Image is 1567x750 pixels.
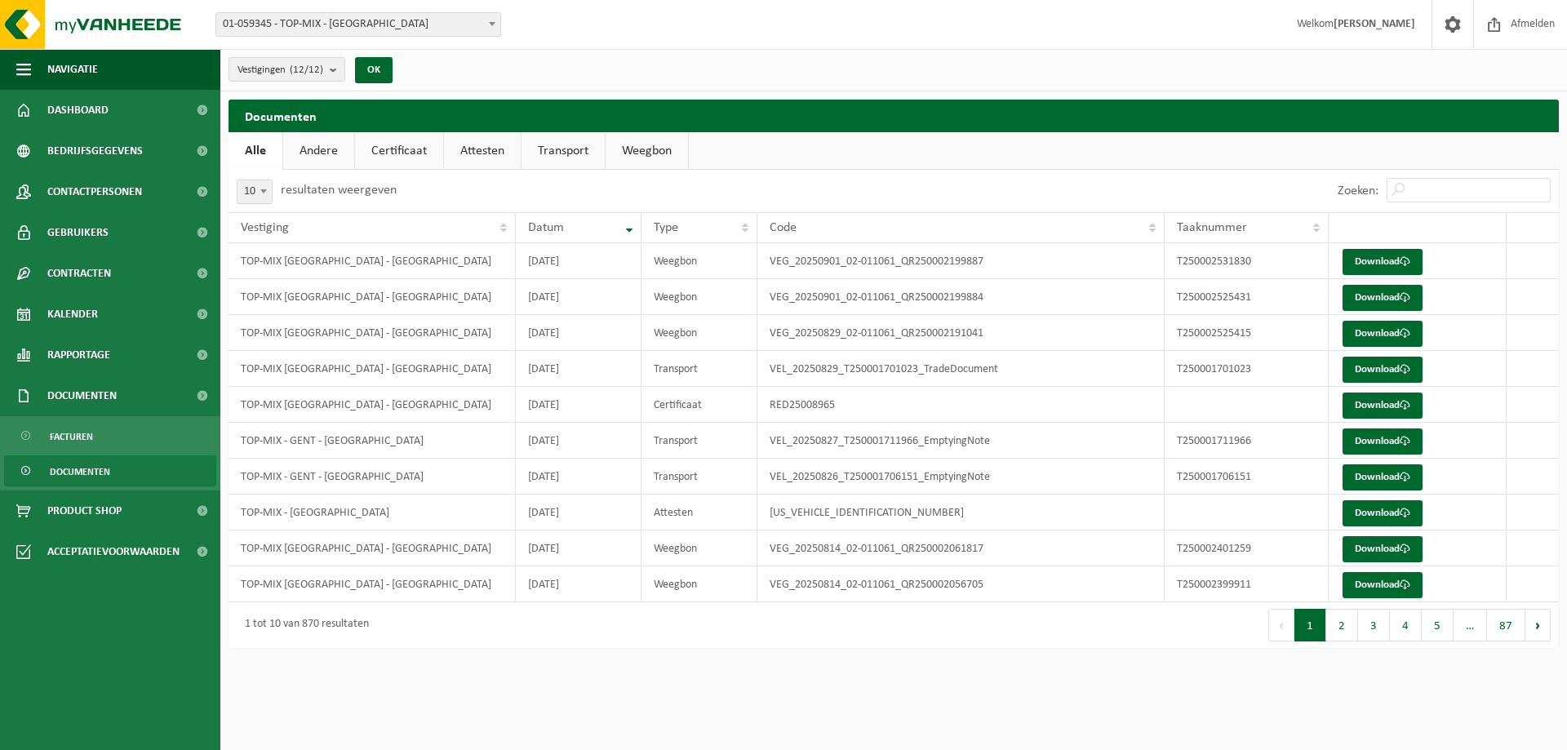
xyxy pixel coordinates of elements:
[4,455,216,486] a: Documenten
[641,387,758,423] td: Certificaat
[229,459,516,495] td: TOP-MIX - GENT - [GEOGRAPHIC_DATA]
[1343,428,1423,455] a: Download
[241,221,289,234] span: Vestiging
[47,90,109,131] span: Dashboard
[516,351,641,387] td: [DATE]
[1454,609,1487,641] span: …
[1343,249,1423,275] a: Download
[641,459,758,495] td: Transport
[757,495,1165,530] td: [US_VEHICLE_IDENTIFICATION_NUMBER]
[757,351,1165,387] td: VEL_20250829_T250001701023_TradeDocument
[1358,609,1390,641] button: 3
[1165,530,1329,566] td: T250002401259
[516,423,641,459] td: [DATE]
[47,490,122,531] span: Product Shop
[281,184,397,197] label: resultaten weergeven
[757,279,1165,315] td: VEG_20250901_02-011061_QR250002199884
[1334,18,1415,30] strong: [PERSON_NAME]
[641,566,758,602] td: Weegbon
[229,566,516,602] td: TOP-MIX [GEOGRAPHIC_DATA] - [GEOGRAPHIC_DATA]
[641,495,758,530] td: Attesten
[1343,536,1423,562] a: Download
[1177,221,1247,234] span: Taaknummer
[641,351,758,387] td: Transport
[229,243,516,279] td: TOP-MIX [GEOGRAPHIC_DATA] - [GEOGRAPHIC_DATA]
[757,243,1165,279] td: VEG_20250901_02-011061_QR250002199887
[47,49,98,90] span: Navigatie
[4,420,216,451] a: Facturen
[50,456,110,487] span: Documenten
[641,530,758,566] td: Weegbon
[1343,357,1423,383] a: Download
[283,132,354,170] a: Andere
[522,132,605,170] a: Transport
[516,495,641,530] td: [DATE]
[1165,279,1329,315] td: T250002525431
[641,423,758,459] td: Transport
[355,57,393,83] button: OK
[229,495,516,530] td: TOP-MIX - [GEOGRAPHIC_DATA]
[47,171,142,212] span: Contactpersonen
[757,566,1165,602] td: VEG_20250814_02-011061_QR250002056705
[641,315,758,351] td: Weegbon
[641,279,758,315] td: Weegbon
[229,387,516,423] td: TOP-MIX [GEOGRAPHIC_DATA] - [GEOGRAPHIC_DATA]
[606,132,688,170] a: Weegbon
[1422,609,1454,641] button: 5
[654,221,678,234] span: Type
[516,530,641,566] td: [DATE]
[47,253,111,294] span: Contracten
[1326,609,1358,641] button: 2
[1343,321,1423,347] a: Download
[216,13,500,36] span: 01-059345 - TOP-MIX - Oostende
[1487,609,1525,641] button: 87
[237,58,323,82] span: Vestigingen
[229,132,282,170] a: Alle
[1343,572,1423,598] a: Download
[444,132,521,170] a: Attesten
[47,375,117,416] span: Documenten
[1165,423,1329,459] td: T250001711966
[1343,500,1423,526] a: Download
[516,315,641,351] td: [DATE]
[1165,351,1329,387] td: T250001701023
[641,243,758,279] td: Weegbon
[355,132,443,170] a: Certificaat
[50,421,93,452] span: Facturen
[229,279,516,315] td: TOP-MIX [GEOGRAPHIC_DATA] - [GEOGRAPHIC_DATA]
[516,279,641,315] td: [DATE]
[1165,566,1329,602] td: T250002399911
[757,315,1165,351] td: VEG_20250829_02-011061_QR250002191041
[1343,285,1423,311] a: Download
[1165,459,1329,495] td: T250001706151
[229,351,516,387] td: TOP-MIX [GEOGRAPHIC_DATA] - [GEOGRAPHIC_DATA]
[1525,609,1551,641] button: Next
[516,566,641,602] td: [DATE]
[1390,609,1422,641] button: 4
[1165,315,1329,351] td: T250002525415
[237,610,369,640] div: 1 tot 10 van 870 resultaten
[516,459,641,495] td: [DATE]
[229,100,1559,131] h2: Documenten
[237,180,273,204] span: 10
[215,12,501,37] span: 01-059345 - TOP-MIX - Oostende
[47,531,180,572] span: Acceptatievoorwaarden
[47,335,110,375] span: Rapportage
[757,459,1165,495] td: VEL_20250826_T250001706151_EmptyingNote
[1268,609,1294,641] button: Previous
[229,315,516,351] td: TOP-MIX [GEOGRAPHIC_DATA] - [GEOGRAPHIC_DATA]
[757,387,1165,423] td: RED25008965
[528,221,564,234] span: Datum
[290,64,323,75] count: (12/12)
[516,243,641,279] td: [DATE]
[229,57,345,82] button: Vestigingen(12/12)
[770,221,797,234] span: Code
[1343,393,1423,419] a: Download
[1165,243,1329,279] td: T250002531830
[1338,184,1378,197] label: Zoeken:
[229,423,516,459] td: TOP-MIX - GENT - [GEOGRAPHIC_DATA]
[237,180,272,203] span: 10
[47,212,109,253] span: Gebruikers
[757,423,1165,459] td: VEL_20250827_T250001711966_EmptyingNote
[757,530,1165,566] td: VEG_20250814_02-011061_QR250002061817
